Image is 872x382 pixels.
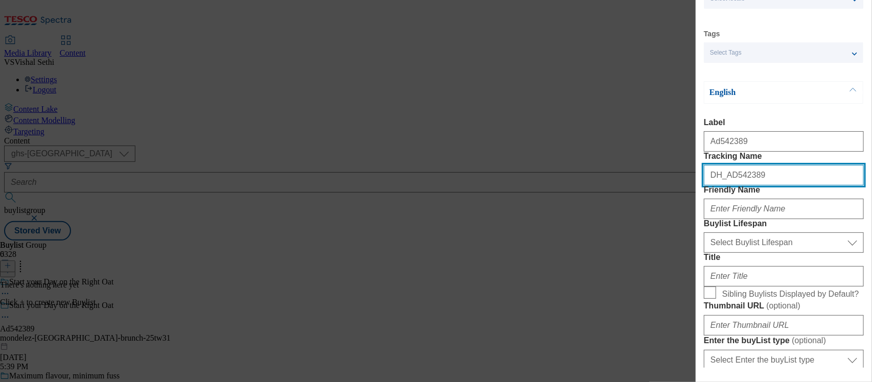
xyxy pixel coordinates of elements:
label: Buylist Lifespan [704,219,864,228]
button: Select Tags [704,42,863,63]
label: Tracking Name [704,152,864,161]
label: Label [704,118,864,127]
p: English [710,87,817,98]
span: Sibling Buylists Displayed by Default? [722,290,859,299]
input: Enter Tracking Name [704,165,864,185]
span: ( optional ) [792,336,826,345]
span: ( optional ) [766,301,800,310]
label: Friendly Name [704,185,864,195]
span: Select Tags [710,49,742,57]
input: Enter Title [704,266,864,286]
input: Enter Label [704,131,864,152]
label: Thumbnail URL [704,301,864,311]
label: Tags [704,31,720,37]
label: Enter the buyList type [704,336,864,346]
input: Enter Thumbnail URL [704,315,864,336]
label: Title [704,253,864,262]
input: Enter Friendly Name [704,199,864,219]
